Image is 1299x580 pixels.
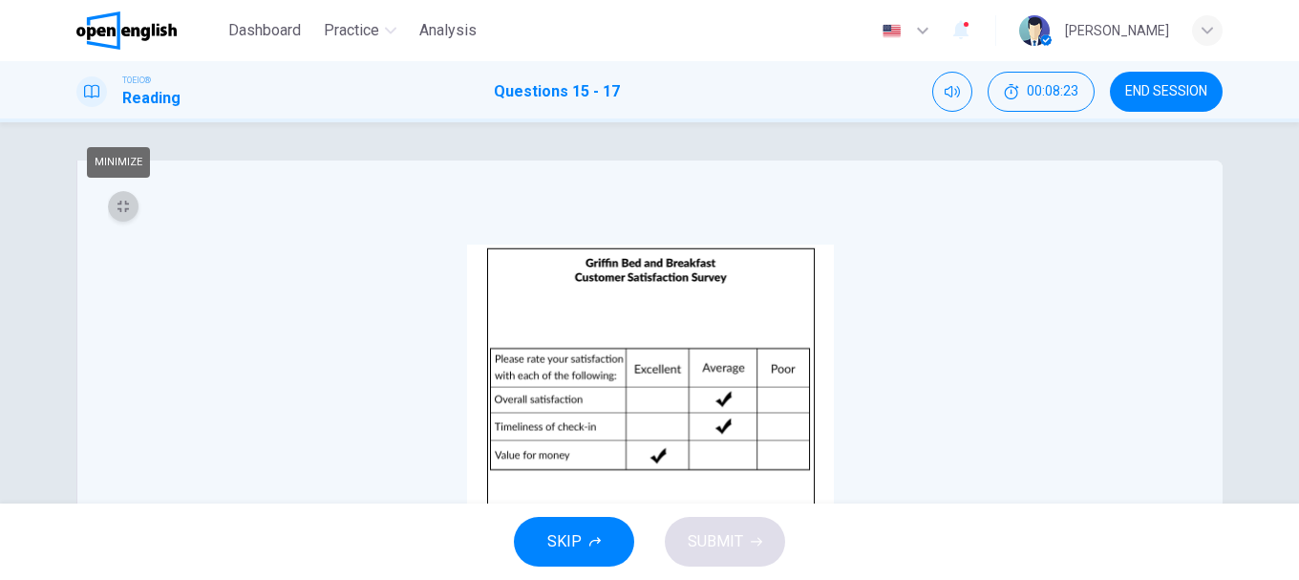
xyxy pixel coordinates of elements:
[988,72,1095,112] div: Hide
[228,19,301,42] span: Dashboard
[1027,84,1078,99] span: 00:08:23
[1019,15,1050,46] img: Profile picture
[108,191,138,222] button: MINIMIZE
[1125,84,1207,99] span: END SESSION
[122,87,181,110] h1: Reading
[1110,72,1223,112] button: END SESSION
[221,13,309,48] button: Dashboard
[1065,19,1169,42] div: [PERSON_NAME]
[547,528,582,555] span: SKIP
[988,72,1095,112] button: 00:08:23
[324,19,379,42] span: Practice
[467,245,834,578] img: undefined
[76,11,221,50] a: OpenEnglish logo
[932,72,972,112] div: Mute
[494,80,620,103] h1: Questions 15 - 17
[880,24,904,38] img: en
[122,74,151,87] span: TOEIC®
[412,13,484,48] button: Analysis
[76,11,177,50] img: OpenEnglish logo
[514,517,634,567] button: SKIP
[316,13,404,48] button: Practice
[87,147,150,178] div: MINIMIZE
[419,19,477,42] span: Analysis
